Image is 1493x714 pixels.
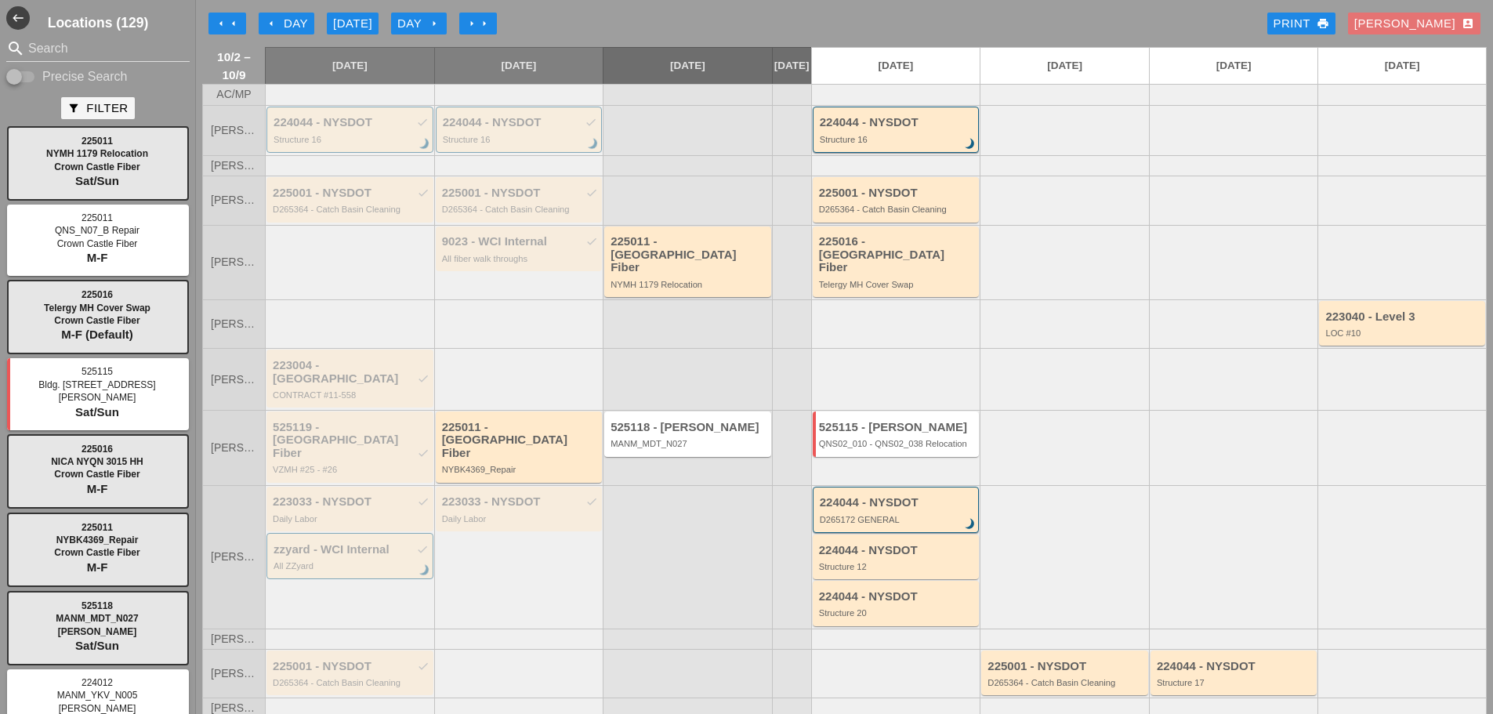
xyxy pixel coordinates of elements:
[211,668,257,680] span: [PERSON_NAME]
[980,48,1149,84] a: [DATE]
[417,495,429,508] i: check
[442,254,599,263] div: All fiber walk throughs
[273,514,429,524] div: Daily Labor
[87,482,108,495] span: M-F
[585,136,602,153] i: brightness_3
[442,421,599,460] div: 225011 - [GEOGRAPHIC_DATA] Fiber
[820,496,975,509] div: 224044 - NYSDOT
[1267,13,1335,34] a: Print
[46,148,148,159] span: NYMH 1179 Relocation
[417,447,429,459] i: check
[82,136,113,147] span: 225011
[211,442,257,454] span: [PERSON_NAME]
[1325,328,1481,338] div: LOC #10
[611,280,767,289] div: NYMH 1179 Relocation
[273,465,429,474] div: VZMH #25 - #26
[585,495,598,508] i: check
[57,238,138,249] span: Crown Castle Fiber
[54,547,140,558] span: Crown Castle Fiber
[273,495,429,509] div: 223033 - NYSDOT
[6,39,25,58] i: search
[67,100,128,118] div: Filter
[442,495,599,509] div: 223033 - NYSDOT
[820,135,975,144] div: Structure 16
[466,17,478,30] i: arrow_right
[333,15,372,33] div: [DATE]
[987,678,1144,687] div: D265364 - Catch Basin Cleaning
[87,251,108,264] span: M-F
[1354,15,1474,33] div: [PERSON_NAME]
[443,135,598,144] div: Structure 16
[67,102,80,114] i: filter_alt
[75,405,119,419] span: Sat/Sun
[211,318,257,330] span: [PERSON_NAME]
[54,469,140,480] span: Crown Castle Fiber
[273,187,429,200] div: 225001 - NYSDOT
[819,544,976,557] div: 224044 - NYSDOT
[266,48,434,84] a: [DATE]
[819,235,976,274] div: 225016 - [GEOGRAPHIC_DATA] Fiber
[442,514,599,524] div: Daily Labor
[1274,15,1329,33] div: Print
[820,515,975,524] div: D265172 GENERAL
[274,135,429,144] div: Structure 16
[812,48,980,84] a: [DATE]
[585,187,598,199] i: check
[428,17,440,30] i: arrow_right
[987,660,1144,673] div: 225001 - NYSDOT
[273,359,429,385] div: 223004 - [GEOGRAPHIC_DATA]
[274,116,429,129] div: 224044 - NYSDOT
[6,67,190,86] div: Enable Precise search to match search terms exactly.
[1150,48,1318,84] a: [DATE]
[327,13,379,34] button: [DATE]
[819,421,976,434] div: 525115 - [PERSON_NAME]
[1318,48,1486,84] a: [DATE]
[211,256,257,268] span: [PERSON_NAME]
[38,379,155,390] span: Bldg. [STREET_ADDRESS]
[82,444,113,455] span: 225016
[211,702,257,714] span: [PERSON_NAME]
[1348,13,1480,34] button: [PERSON_NAME]
[227,17,240,30] i: arrow_left
[819,205,976,214] div: D265364 - Catch Basin Cleaning
[82,366,113,377] span: 525115
[6,6,30,30] i: west
[1317,17,1329,30] i: print
[819,590,976,603] div: 224044 - NYSDOT
[459,13,497,34] button: Move Ahead 1 Week
[211,194,257,206] span: [PERSON_NAME]
[28,36,168,61] input: Search
[54,161,140,172] span: Crown Castle Fiber
[82,212,113,223] span: 225011
[1157,678,1314,687] div: Structure 17
[391,13,447,34] button: Day
[442,205,599,214] div: D265364 - Catch Basin Cleaning
[58,626,137,637] span: [PERSON_NAME]
[259,13,314,34] button: Day
[44,303,150,314] span: Telergy MH Cover Swap
[417,660,429,672] i: check
[211,48,257,84] span: 10/2 – 10/9
[6,6,30,30] button: Shrink Sidebar
[75,639,119,652] span: Sat/Sun
[1462,17,1474,30] i: account_box
[274,543,429,556] div: zzyard - WCI Internal
[274,561,429,571] div: All ZZyard
[87,560,108,574] span: M-F
[75,174,119,187] span: Sat/Sun
[211,551,257,563] span: [PERSON_NAME]
[819,187,976,200] div: 225001 - NYSDOT
[416,136,433,153] i: brightness_3
[211,125,257,136] span: [PERSON_NAME]
[435,48,603,84] a: [DATE]
[215,17,227,30] i: arrow_left
[585,235,598,248] i: check
[82,600,113,611] span: 525118
[611,439,767,448] div: MANM_MDT_N027
[59,703,136,714] span: [PERSON_NAME]
[819,280,976,289] div: Telergy MH Cover Swap
[208,13,246,34] button: Move Back 1 Week
[611,235,767,274] div: 225011 - [GEOGRAPHIC_DATA] Fiber
[442,187,599,200] div: 225001 - NYSDOT
[61,97,134,119] button: Filter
